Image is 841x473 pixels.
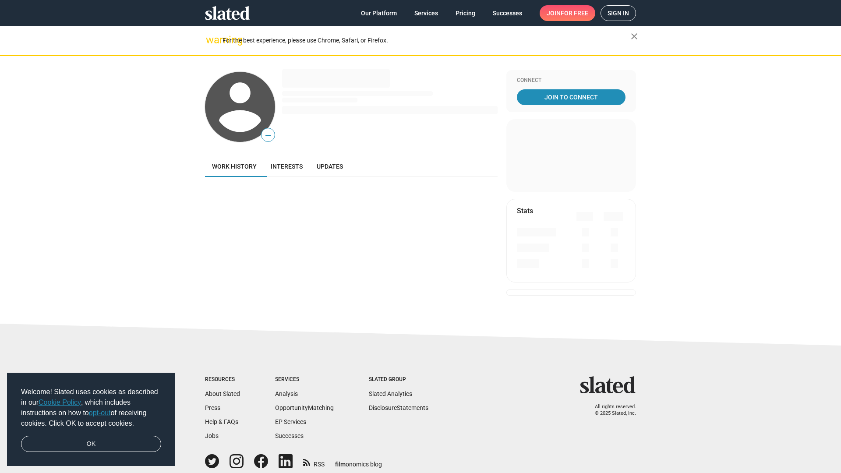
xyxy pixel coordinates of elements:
[275,390,298,397] a: Analysis
[407,5,445,21] a: Services
[205,432,219,439] a: Jobs
[264,156,310,177] a: Interests
[601,5,636,21] a: Sign in
[21,387,161,429] span: Welcome! Slated uses cookies as described in our , which includes instructions on how to of recei...
[414,5,438,21] span: Services
[456,5,475,21] span: Pricing
[275,376,334,383] div: Services
[223,35,631,46] div: For the best experience, please use Chrome, Safari, or Firefox.
[449,5,482,21] a: Pricing
[205,156,264,177] a: Work history
[205,418,238,425] a: Help & FAQs
[89,409,111,417] a: opt-out
[21,436,161,452] a: dismiss cookie message
[517,89,625,105] a: Join To Connect
[205,376,240,383] div: Resources
[271,163,303,170] span: Interests
[369,404,428,411] a: DisclosureStatements
[369,376,428,383] div: Slated Group
[7,373,175,466] div: cookieconsent
[335,453,382,469] a: filmonomics blog
[608,6,629,21] span: Sign in
[206,35,216,45] mat-icon: warning
[275,418,306,425] a: EP Services
[540,5,595,21] a: Joinfor free
[205,404,220,411] a: Press
[547,5,588,21] span: Join
[354,5,404,21] a: Our Platform
[303,455,325,469] a: RSS
[519,89,624,105] span: Join To Connect
[275,432,304,439] a: Successes
[212,163,257,170] span: Work history
[486,5,529,21] a: Successes
[361,5,397,21] span: Our Platform
[310,156,350,177] a: Updates
[493,5,522,21] span: Successes
[205,390,240,397] a: About Slated
[261,130,275,141] span: —
[586,404,636,417] p: All rights reserved. © 2025 Slated, Inc.
[275,404,334,411] a: OpportunityMatching
[39,399,81,406] a: Cookie Policy
[517,77,625,84] div: Connect
[335,461,346,468] span: film
[561,5,588,21] span: for free
[517,206,533,215] mat-card-title: Stats
[369,390,412,397] a: Slated Analytics
[317,163,343,170] span: Updates
[629,31,640,42] mat-icon: close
